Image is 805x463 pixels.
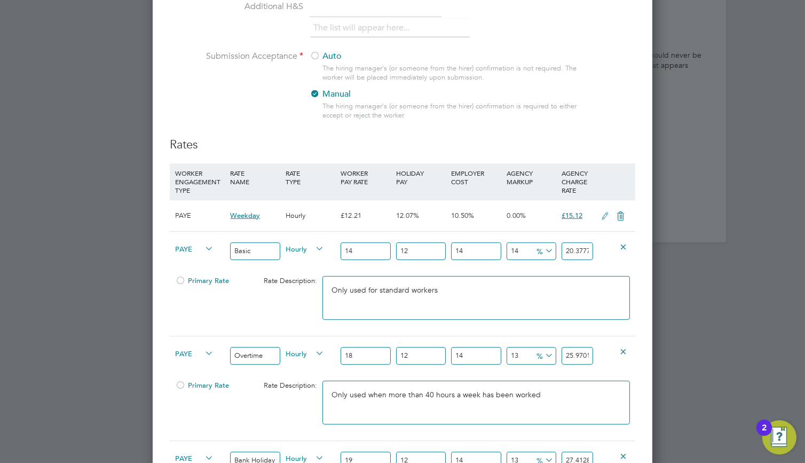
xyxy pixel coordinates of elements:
[396,211,419,220] span: 12.07%
[451,211,474,220] span: 10.50%
[264,276,317,285] span: Rate Description:
[172,200,227,231] div: PAYE
[170,1,303,12] label: Additional H&S
[175,276,229,285] span: Primary Rate
[170,51,303,62] label: Submission Acceptance
[283,163,338,191] div: RATE TYPE
[562,211,582,220] span: £15.12
[286,242,324,254] span: Hourly
[230,211,260,220] span: Weekday
[170,137,635,153] h3: Rates
[264,381,317,390] span: Rate Description:
[175,347,214,359] span: PAYE
[504,163,559,191] div: AGENCY MARKUP
[286,347,324,359] span: Hourly
[175,242,214,254] span: PAYE
[533,349,555,361] span: %
[227,163,282,191] div: RATE NAME
[175,381,229,390] span: Primary Rate
[533,245,555,256] span: %
[448,163,503,191] div: EMPLOYER COST
[338,200,393,231] div: £12.21
[172,163,227,200] div: WORKER ENGAGEMENT TYPE
[313,21,414,35] li: The list will appear here...
[762,428,767,442] div: 2
[338,163,393,191] div: WORKER PAY RATE
[507,211,526,220] span: 0.00%
[283,200,338,231] div: Hourly
[559,163,596,200] div: AGENCY CHARGE RATE
[322,64,582,82] div: The hiring manager's (or someone from the hirer) confirmation is not required. The worker will be...
[393,163,448,191] div: HOLIDAY PAY
[310,89,443,100] label: Manual
[310,51,443,62] label: Auto
[322,102,582,120] div: The hiring manager's (or someone from the hirer) confirmation is required to either accept or rej...
[762,420,796,454] button: Open Resource Center, 2 new notifications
